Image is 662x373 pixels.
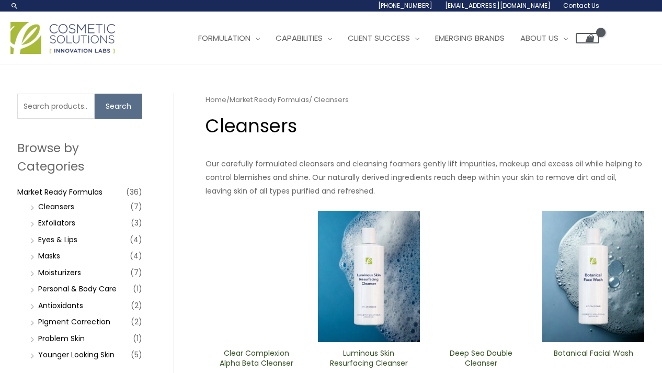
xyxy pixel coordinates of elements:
[38,284,117,294] a: Personal & Body Care
[17,94,95,119] input: Search products…
[430,211,532,343] img: Deep Sea Double Cleanser
[551,348,635,372] a: Botanical Facial Wash
[340,22,427,54] a: Client Success
[206,157,644,198] p: Our carefully formulated cleansers and cleansing foamers gently lift impurities, makeup and exces...
[190,22,268,54] a: Formulation
[182,22,599,54] nav: Site Navigation
[206,211,307,343] img: Clear Complexion Alpha Beta ​Cleanser
[10,2,19,10] a: Search icon link
[133,281,142,296] span: (1)
[348,32,410,43] span: Client Success
[214,348,299,368] h2: Clear Complexion Alpha Beta ​Cleanser
[38,251,60,261] a: Masks
[206,113,644,139] h1: Cleansers
[131,298,142,313] span: (2)
[17,139,142,175] h2: Browse by Categories
[576,33,599,43] a: View Shopping Cart, empty
[126,185,142,199] span: (36)
[38,349,115,360] a: Younger Looking Skin
[563,1,599,10] span: Contact Us
[130,265,142,280] span: (7)
[95,94,142,119] button: Search
[378,1,432,10] span: [PHONE_NUMBER]
[130,232,142,247] span: (4)
[133,331,142,346] span: (1)
[427,22,512,54] a: Emerging Brands
[439,348,523,372] a: Deep Sea Double Cleanser
[206,95,226,105] a: Home
[230,95,309,105] a: Market Ready Formulas
[268,22,340,54] a: Capabilities
[38,333,85,344] a: Problem Skin
[327,348,411,372] a: Luminous Skin Resurfacing ​Cleanser
[206,94,644,106] nav: Breadcrumb
[542,211,644,343] img: Botanical Facial Wash
[17,187,102,197] a: Market Ready Formulas
[38,317,110,327] a: PIgment Correction
[131,216,142,230] span: (3)
[445,1,551,10] span: [EMAIL_ADDRESS][DOMAIN_NAME]
[327,348,411,368] h2: Luminous Skin Resurfacing ​Cleanser
[276,32,323,43] span: Capabilities
[38,267,81,278] a: Moisturizers
[318,211,420,343] img: Luminous Skin Resurfacing ​Cleanser
[131,347,142,362] span: (5)
[198,32,250,43] span: Formulation
[38,300,83,311] a: Antioxidants
[512,22,576,54] a: About Us
[38,201,74,212] a: Cleansers
[520,32,558,43] span: About Us
[439,348,523,368] h2: Deep Sea Double Cleanser
[435,32,505,43] span: Emerging Brands
[38,234,77,245] a: Eyes & Lips
[130,248,142,263] span: (4)
[10,22,115,54] img: Cosmetic Solutions Logo
[38,218,75,228] a: Exfoliators
[130,199,142,214] span: (7)
[551,348,635,368] h2: Botanical Facial Wash
[131,314,142,329] span: (2)
[214,348,299,372] a: Clear Complexion Alpha Beta ​Cleanser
